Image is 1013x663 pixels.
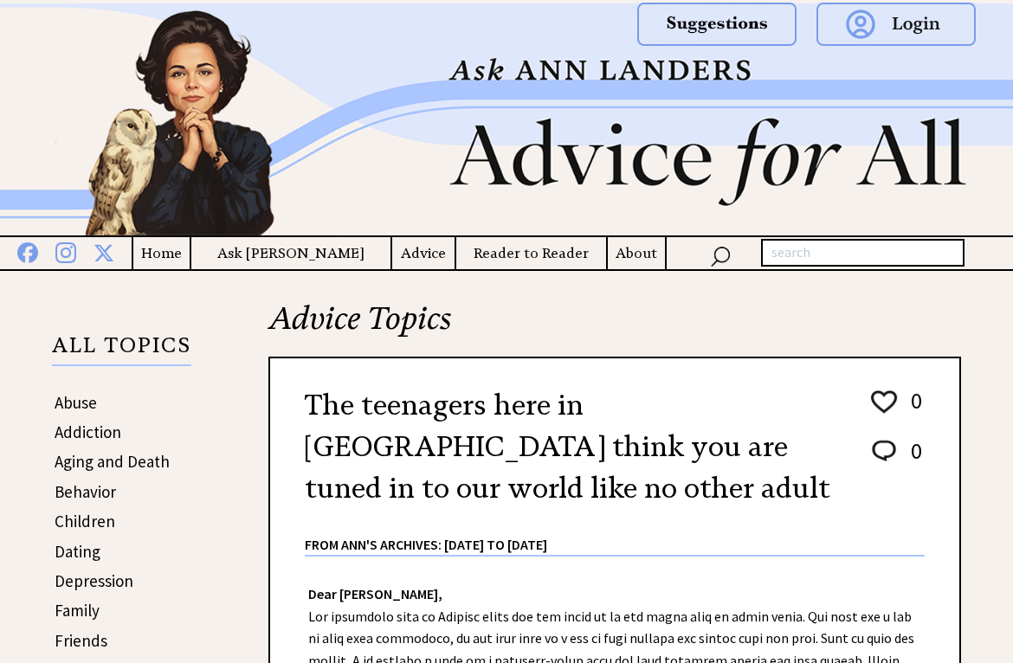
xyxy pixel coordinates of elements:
[761,239,965,267] input: search
[17,239,38,263] img: facebook%20blue.png
[268,298,961,357] h2: Advice Topics
[55,630,107,651] a: Friends
[55,239,76,263] img: instagram%20blue.png
[902,386,923,434] td: 0
[52,336,191,365] p: ALL TOPICS
[55,422,121,442] a: Addiction
[191,242,390,264] a: Ask [PERSON_NAME]
[308,585,442,602] strong: Dear [PERSON_NAME],
[305,509,925,555] div: From Ann's Archives: [DATE] to [DATE]
[133,242,190,264] a: Home
[55,451,170,472] a: Aging and Death
[868,437,900,465] img: message_round%202.png
[55,392,97,413] a: Abuse
[868,387,900,417] img: heart_outline%201.png
[902,436,923,482] td: 0
[55,600,100,621] a: Family
[392,242,454,264] a: Advice
[305,384,838,509] h2: The teenagers here in [GEOGRAPHIC_DATA] think you are tuned in to our world like no other adult
[710,242,731,267] img: search_nav.png
[55,511,115,531] a: Children
[55,481,116,502] a: Behavior
[637,3,797,46] img: suggestions.png
[55,541,100,562] a: Dating
[816,3,976,46] img: login.png
[55,570,133,591] a: Depression
[608,242,665,264] a: About
[94,240,114,263] img: x%20blue.png
[456,242,607,264] a: Reader to Reader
